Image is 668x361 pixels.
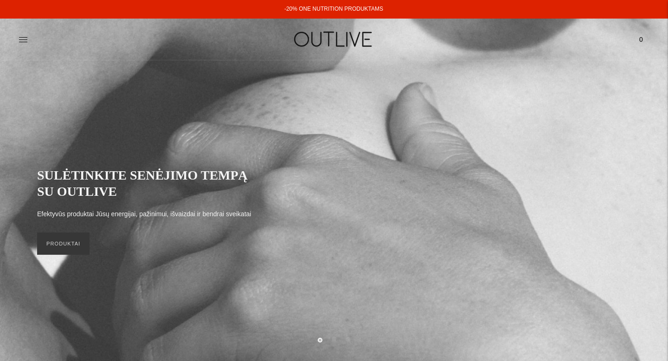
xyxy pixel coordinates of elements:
[635,33,648,46] span: 0
[37,209,251,220] p: Efektyvūs produktai Jūsų energijai, pažinimui, išvaizdai ir bendrai sveikatai
[633,29,649,50] a: 0
[37,167,260,200] h2: SULĖTINKITE SENĖJIMO TEMPĄ SU OUTLIVE
[276,23,392,55] img: OUTLIVE
[37,232,90,255] a: PRODUKTAI
[284,6,383,12] a: -20% ONE NUTRITION PRODUKTAMS
[332,337,336,342] button: Move carousel to slide 2
[346,337,350,342] button: Move carousel to slide 3
[318,338,322,342] button: Move carousel to slide 1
